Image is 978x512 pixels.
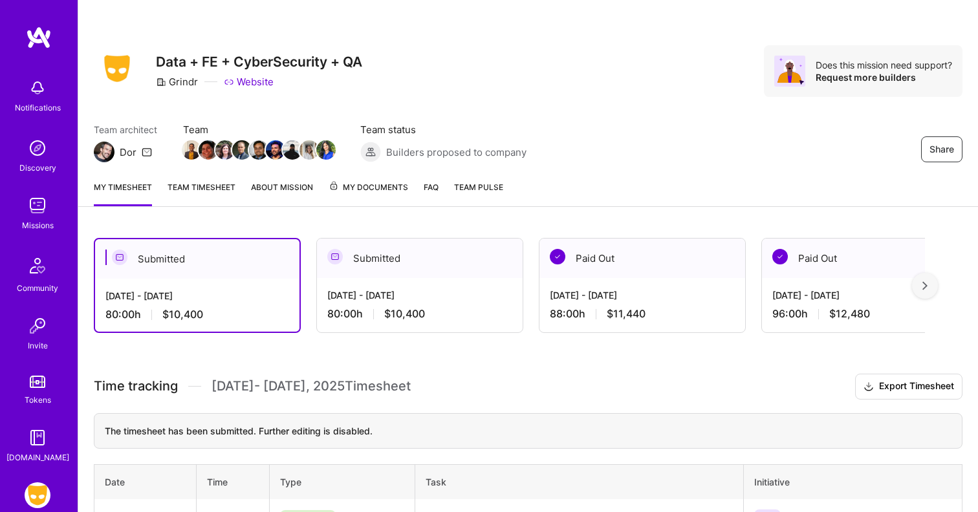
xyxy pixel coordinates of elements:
div: The timesheet has been submitted. Further editing is disabled. [94,413,962,449]
a: Team Member Avatar [200,139,217,161]
span: [DATE] - [DATE] , 2025 Timesheet [212,378,411,394]
button: Share [921,136,962,162]
th: Time [196,464,269,499]
i: icon CompanyGray [156,77,166,87]
span: $11,440 [607,307,646,321]
img: Invite [25,313,50,339]
div: Paid Out [539,239,745,278]
div: Invite [28,339,48,352]
img: Company Logo [94,51,140,86]
span: My Documents [329,180,408,195]
div: [DOMAIN_NAME] [6,451,69,464]
i: icon Download [864,380,874,394]
img: teamwork [25,193,50,219]
span: Team status [360,123,527,136]
a: Grindr: Data + FE + CyberSecurity + QA [21,482,54,508]
img: Grindr: Data + FE + CyberSecurity + QA [25,482,50,508]
a: Team Pulse [454,180,503,206]
img: Team Member Avatar [215,140,235,160]
div: Does this mission need support? [816,59,952,71]
img: discovery [25,135,50,161]
img: tokens [30,376,45,388]
i: icon Mail [142,147,152,157]
div: Paid Out [762,239,968,278]
span: Share [929,143,954,156]
img: bell [25,75,50,101]
h3: Data + FE + CyberSecurity + QA [156,54,362,70]
img: Submitted [327,249,343,264]
a: Team Member Avatar [267,139,284,161]
th: Date [94,464,197,499]
img: Paid Out [772,249,788,264]
img: Team Architect [94,142,114,162]
img: Team Member Avatar [232,140,252,160]
th: Initiative [743,464,962,499]
img: Team Member Avatar [299,140,319,160]
span: Time tracking [94,378,178,394]
a: Team Member Avatar [250,139,267,161]
img: Paid Out [550,249,565,264]
div: Submitted [95,239,299,279]
div: Dor [120,145,136,159]
img: guide book [25,425,50,451]
div: Discovery [19,161,56,175]
img: Community [22,250,53,281]
img: Team Member Avatar [283,140,302,160]
div: 96:00 h [772,307,957,321]
th: Task [415,464,743,499]
img: Submitted [112,250,127,265]
img: Builders proposed to company [360,142,381,162]
img: Team Member Avatar [249,140,268,160]
div: 80:00 h [105,308,289,321]
span: Team architect [94,123,157,136]
span: $10,400 [384,307,425,321]
img: logo [26,26,52,49]
img: Team Member Avatar [266,140,285,160]
a: Team Member Avatar [234,139,250,161]
img: Avatar [774,56,805,87]
a: FAQ [424,180,439,206]
div: Submitted [317,239,523,278]
img: Team Member Avatar [182,140,201,160]
span: $10,400 [162,308,203,321]
a: My Documents [329,180,408,206]
a: Team timesheet [168,180,235,206]
div: [DATE] - [DATE] [550,288,735,302]
img: right [922,281,928,290]
span: Team Pulse [454,182,503,192]
a: Team Member Avatar [217,139,234,161]
th: Type [269,464,415,499]
div: Tokens [25,393,51,407]
span: $12,480 [829,307,870,321]
div: 80:00 h [327,307,512,321]
a: Team Member Avatar [284,139,301,161]
a: Team Member Avatar [301,139,318,161]
div: Community [17,281,58,295]
div: 88:00 h [550,307,735,321]
a: About Mission [251,180,313,206]
div: [DATE] - [DATE] [772,288,957,302]
span: Builders proposed to company [386,145,527,159]
div: [DATE] - [DATE] [327,288,512,302]
button: Export Timesheet [855,374,962,400]
a: My timesheet [94,180,152,206]
a: Team Member Avatar [183,139,200,161]
div: Missions [22,219,54,232]
img: Team Member Avatar [316,140,336,160]
div: Request more builders [816,71,952,83]
div: [DATE] - [DATE] [105,289,289,303]
a: Team Member Avatar [318,139,334,161]
div: Grindr [156,75,198,89]
div: Notifications [15,101,61,114]
img: Team Member Avatar [199,140,218,160]
span: Team [183,123,334,136]
a: Website [224,75,274,89]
